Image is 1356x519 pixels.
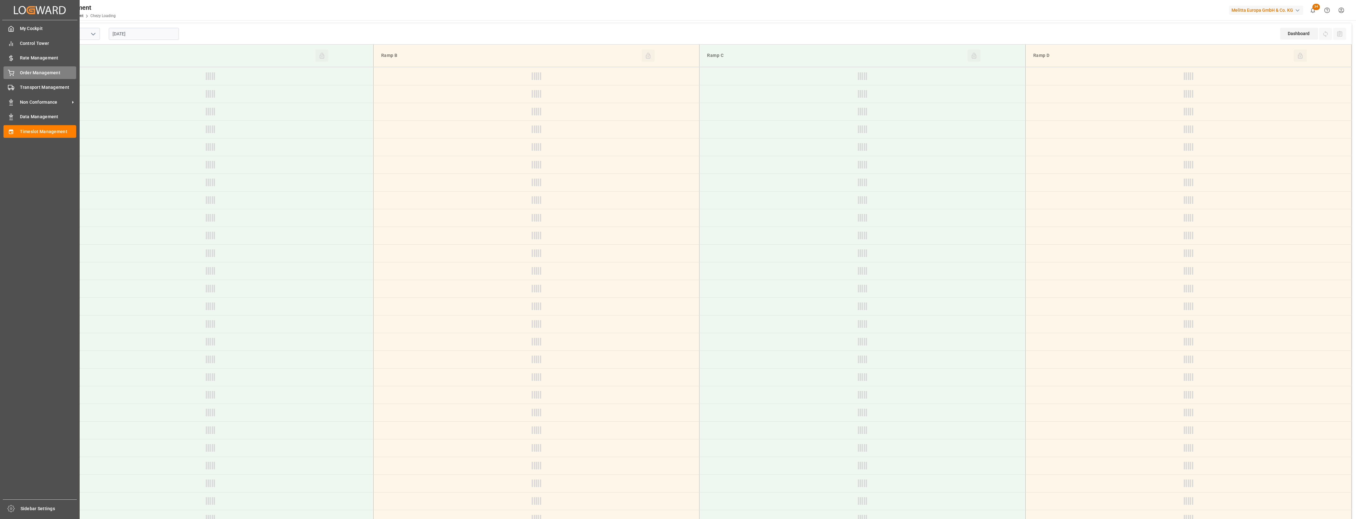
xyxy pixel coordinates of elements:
span: Order Management [20,70,76,76]
a: Control Tower [3,37,76,49]
span: Sidebar Settings [21,505,77,512]
div: Melitta Europa GmbH & Co. KG [1229,6,1303,15]
div: Ramp B [379,50,642,62]
span: Timeslot Management [20,128,76,135]
span: Rate Management [20,55,76,61]
a: Order Management [3,66,76,79]
div: Dashboard [1280,28,1318,40]
a: My Cockpit [3,22,76,35]
span: 34 [1312,4,1320,10]
span: Data Management [20,113,76,120]
button: show 34 new notifications [1306,3,1320,17]
a: Data Management [3,111,76,123]
span: Non Conformance [20,99,70,106]
button: Help Center [1320,3,1334,17]
a: Timeslot Management [3,125,76,137]
span: My Cockpit [20,25,76,32]
input: DD-MM-YYYY [109,28,179,40]
span: Control Tower [20,40,76,47]
a: Transport Management [3,81,76,94]
a: Rate Management [3,52,76,64]
div: Ramp C [705,50,968,62]
div: Ramp A [52,50,315,62]
button: Melitta Europa GmbH & Co. KG [1229,4,1306,16]
button: open menu [88,29,98,39]
span: Transport Management [20,84,76,91]
div: Ramp D [1031,50,1294,62]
